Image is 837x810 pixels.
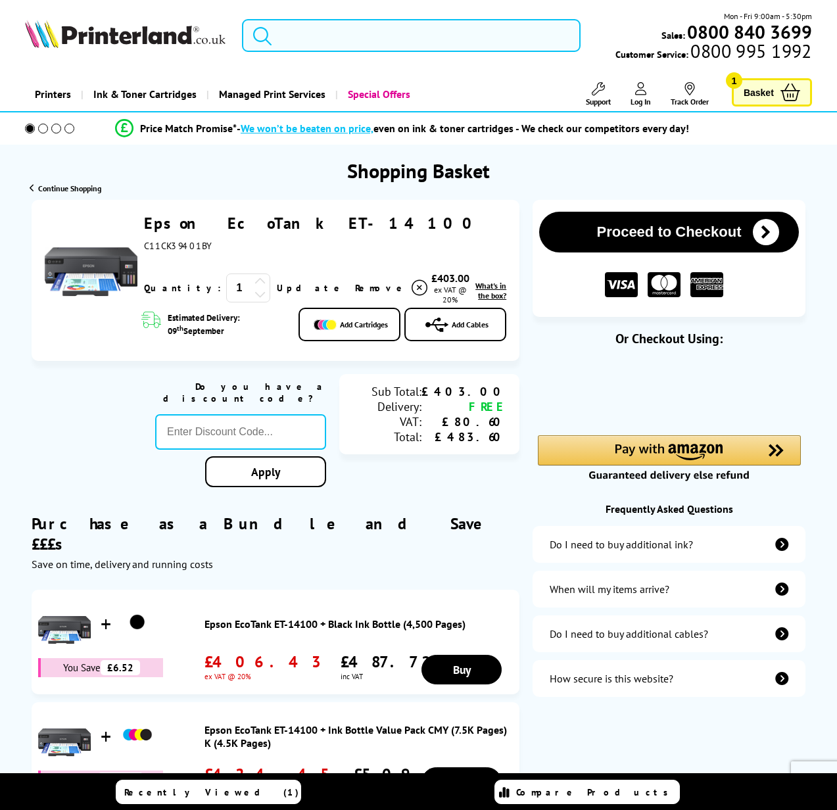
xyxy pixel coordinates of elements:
span: £6.52 [101,660,140,675]
div: Do I need to buy additional cables? [550,627,708,640]
a: Support [586,82,611,107]
span: What's in the box? [475,281,506,300]
div: Or Checkout Using: [533,330,805,347]
a: Recently Viewed (1) [116,780,301,804]
span: 0800 995 1992 [688,45,811,57]
b: 0800 840 3699 [687,20,812,44]
div: Frequently Asked Questions [533,502,805,515]
span: £509.34 [354,764,467,784]
a: Delete item from your basket [355,278,429,298]
span: inc VAT [341,672,441,681]
a: Compare Products [494,780,680,804]
span: 1 [726,72,742,89]
a: Printerland Logo [25,20,226,51]
span: Remove [355,282,407,294]
li: modal_Promise [7,117,798,140]
div: Sub Total: [352,384,422,399]
div: Purchase as a Bundle and Save £££s [32,494,519,571]
a: Epson EcoTank ET-14100 [144,213,481,233]
span: Support [586,97,611,107]
span: Add Cartridges [340,320,388,329]
div: Delivery: [352,399,422,414]
a: additional-ink [533,526,805,563]
img: American Express [690,272,723,298]
a: Continue Shopping [30,183,101,193]
span: Add Cables [452,320,489,329]
a: items-arrive [533,571,805,607]
img: Add Cartridges [314,320,337,330]
div: You Save [38,658,163,677]
a: Basket 1 [732,78,812,107]
span: We won’t be beaten on price, [241,122,373,135]
div: £403.00 [421,384,506,399]
img: Printerland Logo [25,20,226,48]
div: When will my items arrive? [550,583,669,596]
img: Epson EcoTank ET-14100 [45,213,137,305]
a: additional-cables [533,615,805,652]
a: 0800 840 3699 [685,26,812,38]
a: Track Order [671,82,709,107]
a: Update [277,282,345,294]
span: Sales: [661,29,685,41]
a: lnk_inthebox [471,281,506,300]
span: Continue Shopping [38,183,101,193]
span: ex VAT @ 20% [434,285,467,304]
span: Price Match Promise* [140,122,237,135]
span: £487.72 [341,652,441,672]
span: Log In [631,97,651,107]
div: FREE [421,399,506,414]
input: Enter Discount Code... [155,414,326,450]
img: Epson EcoTank ET-14100 + Black Ink Bottle (4,500 Pages) [121,606,154,639]
a: Special Offers [335,78,420,111]
div: - even on ink & toner cartridges - We check our competitors every day! [237,122,689,135]
img: VISA [605,272,638,298]
div: Amazon Pay - Use your Amazon account [538,435,801,481]
span: C11CK39401BY [144,240,216,252]
a: Log In [631,82,651,107]
a: Epson EcoTank ET-14100 + Ink Bottle Value Pack CMY (7.5K Pages) K (4.5K Pages) [204,723,513,750]
img: Epson EcoTank ET-14100 + Ink Bottle Value Pack CMY (7.5K Pages) K (4.5K Pages) [121,719,154,751]
img: MASTER CARD [648,272,681,298]
iframe: PayPal [538,368,801,398]
span: Basket [744,83,774,101]
a: Apply [205,456,326,487]
span: £424.45 [204,764,341,784]
a: Buy [421,655,502,684]
span: Quantity: [144,282,221,294]
div: Do you have a discount code? [155,381,326,404]
div: You Save [38,771,163,790]
span: Estimated Delivery: 09 September [168,312,285,337]
div: £80.60 [421,414,506,429]
div: Do I need to buy additional ink? [550,538,693,551]
h1: Shopping Basket [347,158,490,183]
img: Epson EcoTank ET-14100 + Black Ink Bottle (4,500 Pages) [38,596,91,649]
div: How secure is this website? [550,672,673,685]
a: Printers [25,78,81,111]
a: Buy [421,767,502,797]
div: Save on time, delivery and running costs [32,558,519,571]
span: Ink & Toner Cartridges [93,78,197,111]
span: Compare Products [516,786,675,798]
span: Recently Viewed (1) [124,786,299,798]
a: Ink & Toner Cartridges [81,78,206,111]
a: Managed Print Services [206,78,335,111]
a: secure-website [533,660,805,697]
div: Total: [352,429,422,444]
img: Epson EcoTank ET-14100 + Ink Bottle Value Pack CMY (7.5K Pages) K (4.5K Pages) [38,709,91,761]
span: ex VAT @ 20% [204,672,327,681]
div: VAT: [352,414,422,429]
div: £483.60 [421,429,506,444]
span: Mon - Fri 9:00am - 5:30pm [724,10,812,22]
span: Customer Service: [615,45,811,60]
a: Epson EcoTank ET-14100 + Black Ink Bottle (4,500 Pages) [204,617,513,631]
sup: th [177,323,183,333]
div: £403.00 [429,272,471,285]
button: Proceed to Checkout [539,212,799,252]
span: £406.43 [204,652,327,672]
